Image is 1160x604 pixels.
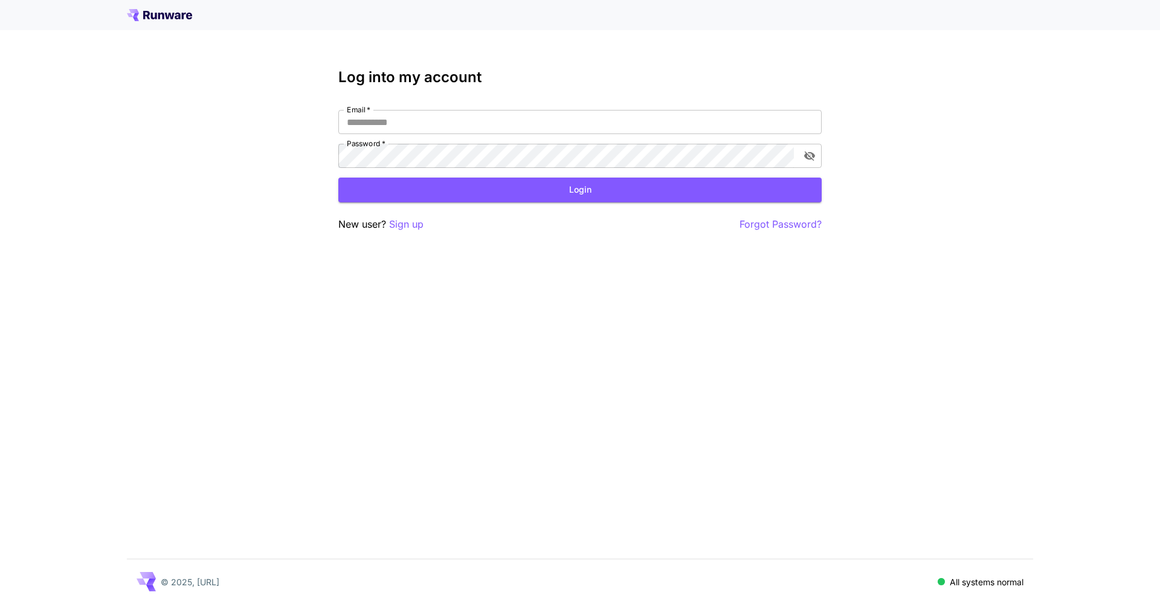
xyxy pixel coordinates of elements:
button: Forgot Password? [739,217,822,232]
p: © 2025, [URL] [161,576,219,588]
label: Email [347,104,370,115]
p: All systems normal [950,576,1023,588]
h3: Log into my account [338,69,822,86]
p: New user? [338,217,424,232]
button: Login [338,178,822,202]
button: Sign up [389,217,424,232]
label: Password [347,138,385,149]
button: toggle password visibility [799,145,820,167]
